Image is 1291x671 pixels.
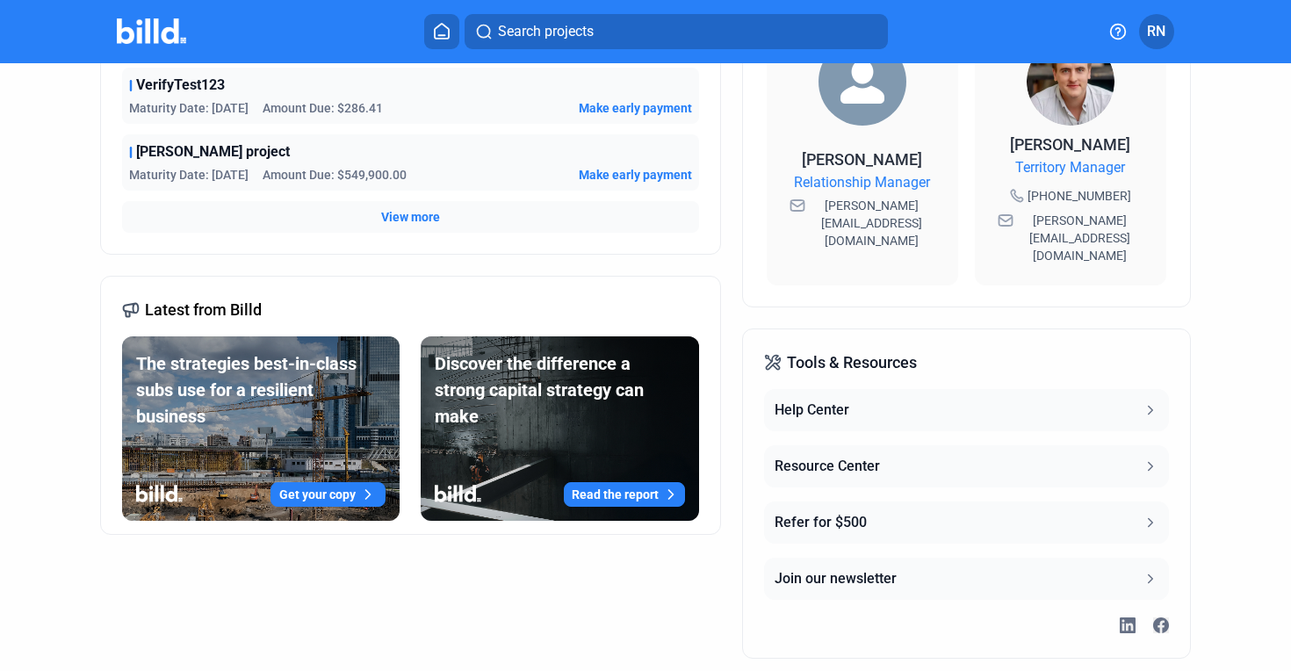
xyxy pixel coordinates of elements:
[1015,157,1125,178] span: Territory Manager
[270,482,386,507] button: Get your copy
[802,150,922,169] span: [PERSON_NAME]
[764,445,1169,487] button: Resource Center
[764,558,1169,600] button: Join our newsletter
[794,172,930,193] span: Relationship Manager
[381,208,440,226] button: View more
[775,400,849,421] div: Help Center
[579,166,692,184] button: Make early payment
[129,166,249,184] span: Maturity Date: [DATE]
[1139,14,1174,49] button: RN
[775,512,867,533] div: Refer for $500
[764,389,1169,431] button: Help Center
[136,350,386,429] div: The strategies best-in-class subs use for a resilient business
[775,568,897,589] div: Join our newsletter
[809,197,935,249] span: [PERSON_NAME][EMAIL_ADDRESS][DOMAIN_NAME]
[1147,21,1165,42] span: RN
[465,14,888,49] button: Search projects
[1017,212,1143,264] span: [PERSON_NAME][EMAIL_ADDRESS][DOMAIN_NAME]
[117,18,186,44] img: Billd Company Logo
[136,75,225,96] span: VerifyTest123
[145,298,262,322] span: Latest from Billd
[775,456,880,477] div: Resource Center
[819,38,906,126] img: Relationship Manager
[1027,38,1114,126] img: Territory Manager
[263,166,407,184] span: Amount Due: $549,900.00
[787,350,917,375] span: Tools & Resources
[1028,187,1131,205] span: [PHONE_NUMBER]
[498,21,594,42] span: Search projects
[263,99,383,117] span: Amount Due: $286.41
[129,99,249,117] span: Maturity Date: [DATE]
[136,141,290,162] span: [PERSON_NAME] project
[1010,135,1130,154] span: [PERSON_NAME]
[435,350,685,429] div: Discover the difference a strong capital strategy can make
[764,501,1169,544] button: Refer for $500
[564,482,685,507] button: Read the report
[579,99,692,117] button: Make early payment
